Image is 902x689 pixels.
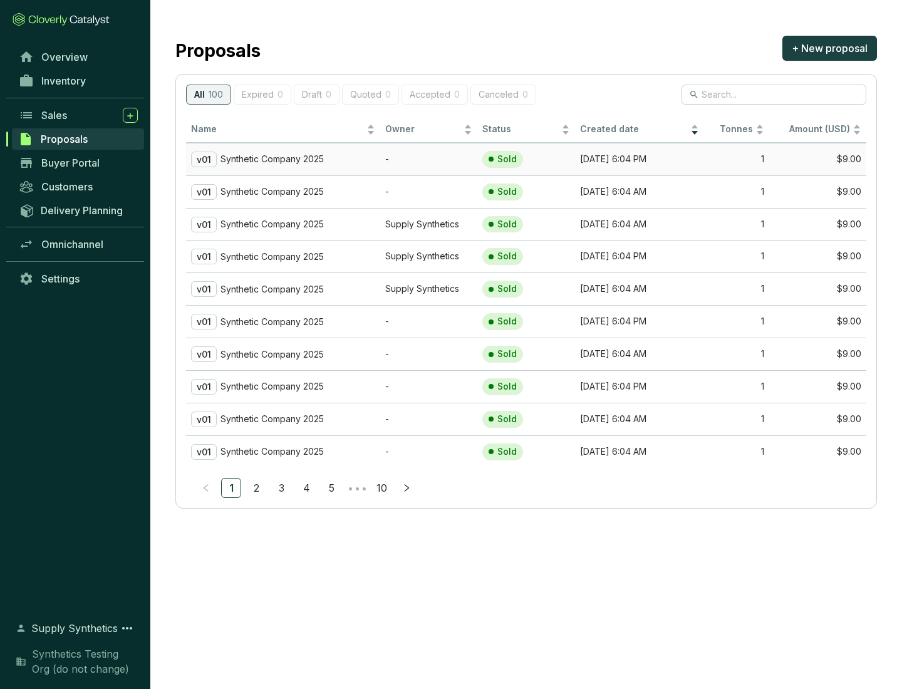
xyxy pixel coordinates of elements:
li: 10 [371,478,391,498]
td: [DATE] 6:04 PM [575,143,705,175]
span: Inventory [41,75,86,87]
td: - [380,175,477,208]
span: + New proposal [792,41,868,56]
li: Previous Page [196,478,216,498]
a: Inventory [13,70,144,91]
th: Status [477,117,574,143]
th: Name [186,117,380,143]
td: [DATE] 6:04 AM [575,208,705,241]
li: 2 [246,478,266,498]
span: Delivery Planning [41,204,123,217]
a: Settings [13,268,144,289]
li: 3 [271,478,291,498]
a: Overview [13,46,144,68]
li: Next 5 Pages [346,478,366,498]
span: Synthetics Testing Org (do not change) [32,646,138,676]
td: Supply Synthetics [380,208,477,241]
a: 2 [247,479,266,497]
p: 100 [209,90,223,100]
td: 1 [704,370,769,403]
td: - [380,338,477,370]
button: + New proposal [782,36,877,61]
td: [DATE] 6:04 AM [575,175,705,208]
td: [DATE] 6:04 AM [575,338,705,370]
td: 1 [704,272,769,305]
span: Customers [41,180,93,193]
p: Synthetic Company 2025 [220,153,324,165]
td: 1 [704,305,769,338]
span: Sales [41,109,67,122]
td: $9.00 [769,143,866,175]
li: 5 [321,478,341,498]
h2: Proposals [175,38,261,64]
p: Synthetic Company 2025 [220,251,324,262]
a: 1 [222,479,241,497]
td: $9.00 [769,305,866,338]
td: [DATE] 6:04 AM [575,403,705,435]
p: v01 [191,412,217,427]
p: Sold [497,186,517,198]
p: Synthetic Company 2025 [220,219,324,230]
span: Proposals [41,133,88,145]
a: Omnichannel [13,234,144,255]
td: $9.00 [769,403,866,435]
p: Synthetic Company 2025 [220,413,324,425]
span: Status [482,123,558,135]
p: Synthetic Company 2025 [220,381,324,392]
span: ••• [346,478,366,498]
td: 1 [704,240,769,272]
p: Sold [497,251,517,262]
a: 10 [372,479,391,497]
td: - [380,403,477,435]
td: 1 [704,175,769,208]
span: Owner [385,123,461,135]
span: Amount (USD) [789,123,850,134]
td: $9.00 [769,208,866,241]
a: Buyer Portal [13,152,144,174]
input: Search... [702,88,848,101]
p: v01 [191,444,217,460]
span: Overview [41,51,88,63]
td: - [380,305,477,338]
span: Buyer Portal [41,157,100,169]
a: 4 [297,479,316,497]
th: Created date [575,117,705,143]
td: [DATE] 6:04 PM [575,240,705,272]
p: All [194,90,205,100]
span: Name [191,123,364,135]
td: 1 [704,435,769,468]
td: $9.00 [769,240,866,272]
td: Supply Synthetics [380,240,477,272]
p: v01 [191,184,217,200]
td: [DATE] 6:04 PM [575,370,705,403]
p: Sold [497,316,517,328]
td: [DATE] 6:04 AM [575,272,705,305]
td: [DATE] 6:04 PM [575,305,705,338]
p: v01 [191,379,217,395]
span: right [402,484,411,492]
p: Sold [497,219,517,231]
p: Sold [497,153,517,165]
p: Sold [497,348,517,360]
p: v01 [191,281,217,297]
li: Next Page [397,478,417,498]
p: Synthetic Company 2025 [220,446,324,457]
span: Tonnes [709,123,752,135]
a: Sales [13,105,144,126]
td: $9.00 [769,435,866,468]
p: Synthetic Company 2025 [220,186,324,197]
td: $9.00 [769,175,866,208]
p: Sold [497,446,517,458]
td: - [380,143,477,175]
span: left [202,484,210,492]
p: Sold [497,283,517,295]
p: Synthetic Company 2025 [220,349,324,360]
p: v01 [191,346,217,362]
td: [DATE] 6:04 AM [575,435,705,468]
span: Supply Synthetics [31,621,118,636]
p: v01 [191,314,217,329]
a: 3 [272,479,291,497]
button: All100 [186,85,231,105]
p: v01 [191,217,217,232]
td: $9.00 [769,338,866,370]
